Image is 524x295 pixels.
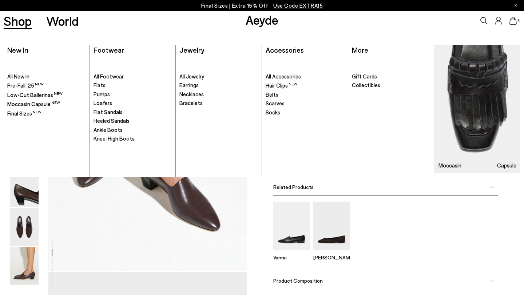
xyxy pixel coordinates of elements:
[352,73,377,80] span: Gift Cards
[179,82,258,89] a: Earrings
[94,109,123,115] span: Flat Sandals
[352,45,368,54] a: More
[94,100,112,106] span: Loafers
[179,82,199,88] span: Earrings
[313,254,350,260] p: [PERSON_NAME]
[266,100,285,106] span: Scarves
[352,73,431,80] a: Gift Cards
[179,73,204,80] span: All Jewelry
[273,254,310,260] p: Vanna
[434,45,520,173] img: Mobile_e6eede4d-78b8-4bd1-ae2a-4197e375e133_900x.jpg
[7,92,63,98] span: Low-Cut Ballerinas
[273,2,323,9] span: Navigate to /collections/ss25-final-sizes
[7,82,86,89] a: Pre-Fall '25
[246,12,278,27] a: Aeyde
[179,73,258,80] a: All Jewelry
[94,126,123,133] span: Ankle Boots
[7,100,86,108] a: Moccasin Capsule
[94,91,110,97] span: Pumps
[10,247,39,285] img: Gabby Almond-Toe Loafers - Image 6
[273,202,310,250] img: Vanna Almond-Toe Loafers
[10,169,39,207] img: Gabby Almond-Toe Loafers - Image 4
[179,100,258,107] a: Bracelets
[94,91,172,98] a: Pumps
[94,73,124,80] span: All Footwear
[266,82,344,89] a: Hair Clips
[7,82,44,89] span: Pre-Fall '25
[352,82,431,89] a: Collectibles
[7,110,86,117] a: Final Sizes
[94,82,106,88] span: Flats
[179,91,258,98] a: Necklaces
[352,82,380,88] span: Collectibles
[94,73,172,80] a: All Footwear
[434,45,520,173] a: Moccasin Capsule
[7,101,60,107] span: Moccasin Capsule
[94,117,130,124] span: Heeled Sandals
[266,109,344,116] a: Socks
[4,15,32,27] a: Shop
[46,15,79,27] a: World
[517,19,520,23] span: 3
[94,109,172,116] a: Flat Sandals
[266,82,297,89] span: Hair Clips
[273,245,310,260] a: Vanna Almond-Toe Loafers Vanna
[266,73,344,80] a: All Accessories
[7,91,86,99] a: Low-Cut Ballerinas
[7,110,41,117] span: Final Sizes
[266,109,280,116] span: Socks
[490,185,494,189] img: svg%3E
[94,126,172,134] a: Ankle Boots
[266,91,278,98] span: Belts
[201,1,323,10] p: Final Sizes | Extra 15% Off
[7,73,29,80] span: All New In
[266,91,344,98] a: Belts
[94,135,135,142] span: Knee-High Boots
[266,45,304,54] a: Accessories
[438,163,461,168] h3: Moccasin
[273,184,314,190] span: Related Products
[7,73,86,80] a: All New In
[497,163,516,168] h3: Capsule
[94,100,172,107] a: Loafers
[179,45,204,54] a: Jewelry
[313,202,350,250] img: Ellie Suede Almond-Toe Flats
[273,278,323,284] span: Product Composition
[10,208,39,246] img: Gabby Almond-Toe Loafers - Image 5
[509,17,517,25] a: 3
[490,279,494,283] img: svg%3E
[266,73,301,80] span: All Accessories
[94,82,172,89] a: Flats
[94,45,124,54] a: Footwear
[179,100,203,106] span: Bracelets
[94,135,172,142] a: Knee-High Boots
[266,100,344,107] a: Scarves
[179,91,204,97] span: Necklaces
[7,45,28,54] a: New In
[313,245,350,260] a: Ellie Suede Almond-Toe Flats [PERSON_NAME]
[94,117,172,125] a: Heeled Sandals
